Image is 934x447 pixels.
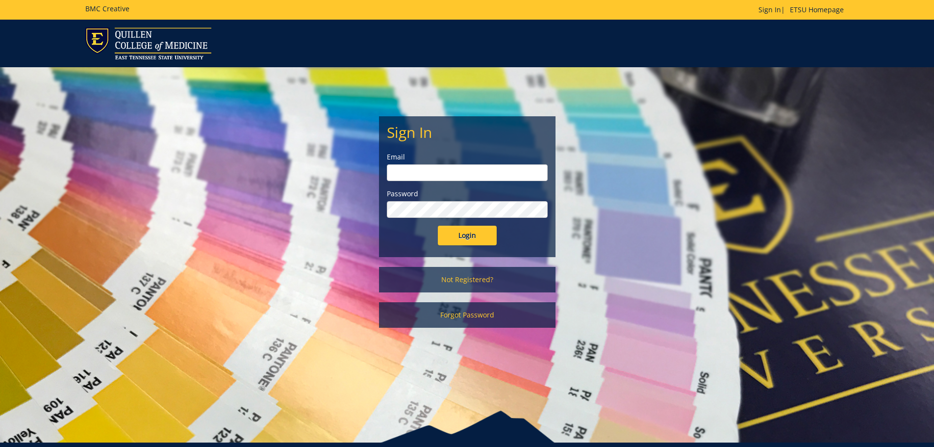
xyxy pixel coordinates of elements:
h2: Sign In [387,124,548,140]
a: ETSU Homepage [785,5,849,14]
label: Email [387,152,548,162]
p: | [758,5,849,15]
input: Login [438,226,497,245]
img: ETSU logo [85,27,211,59]
label: Password [387,189,548,199]
a: Not Registered? [379,267,555,292]
a: Sign In [758,5,781,14]
a: Forgot Password [379,302,555,328]
h5: BMC Creative [85,5,129,12]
